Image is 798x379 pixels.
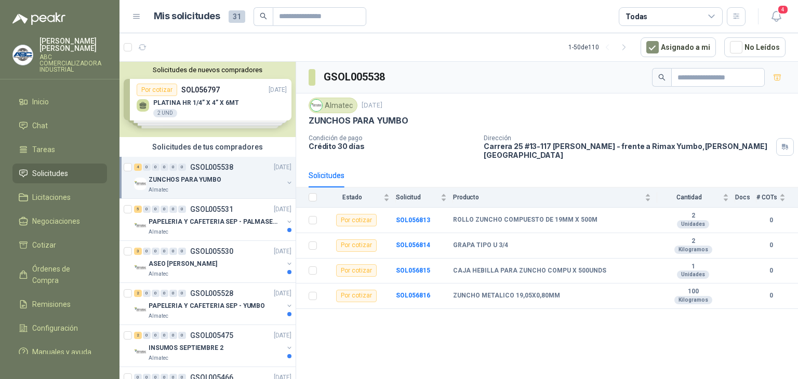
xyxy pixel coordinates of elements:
[32,215,80,227] span: Negociaciones
[12,187,107,207] a: Licitaciones
[149,354,168,362] p: Almatec
[134,290,142,297] div: 2
[178,206,186,213] div: 0
[149,259,217,269] p: ASEO [PERSON_NAME]
[453,267,606,275] b: CAJA HEBILLA PARA ZUNCHO COMPU X 500UNDS
[39,54,107,73] p: ABC COMERCIALIZADORA INDUSTRIAL
[190,290,233,297] p: GSOL005528
[453,216,597,224] b: ROLLO ZUNCHO COMPUESTO DE 19MM X 500M
[149,270,168,278] p: Almatec
[134,329,294,362] a: 2 0 0 0 0 0 GSOL005475[DATE] Company LogoINSUMOS SEPTIEMBRE 2Almatec
[134,161,294,194] a: 4 0 0 0 0 0 GSOL005538[DATE] Company LogoZUNCHOS PARA YUMBOAlmatec
[169,290,177,297] div: 0
[169,248,177,255] div: 0
[767,7,786,26] button: 4
[336,290,377,302] div: Por cotizar
[149,301,265,311] p: PAPELERIA Y CAFETERIA SEP - YUMBO
[274,205,291,214] p: [DATE]
[657,212,729,220] b: 2
[143,332,151,339] div: 0
[657,237,729,246] b: 2
[453,187,657,208] th: Producto
[32,192,71,203] span: Licitaciones
[12,92,107,112] a: Inicio
[12,164,107,183] a: Solicitudes
[12,235,107,255] a: Cotizar
[309,142,475,151] p: Crédito 30 días
[396,194,438,201] span: Solicitud
[453,194,643,201] span: Producto
[152,164,159,171] div: 0
[309,115,408,126] p: ZUNCHOS PARA YUMBO
[12,211,107,231] a: Negociaciones
[169,332,177,339] div: 0
[152,248,159,255] div: 0
[119,137,296,157] div: Solicitudes de tus compradores
[323,194,381,201] span: Estado
[396,292,430,299] a: SOL056816
[677,270,709,279] div: Unidades
[152,332,159,339] div: 0
[134,203,294,236] a: 5 0 0 0 0 0 GSOL005531[DATE] Company LogoPAPELERIA Y CAFETERIA SEP - PALMASECAAlmatec
[152,206,159,213] div: 0
[336,264,377,277] div: Por cotizar
[336,214,377,226] div: Por cotizar
[724,37,786,57] button: No Leídos
[756,194,777,201] span: # COTs
[568,39,632,56] div: 1 - 50 de 110
[190,164,233,171] p: GSOL005538
[178,248,186,255] div: 0
[178,290,186,297] div: 0
[657,194,721,201] span: Cantidad
[12,259,107,290] a: Órdenes de Compra
[161,164,168,171] div: 0
[143,248,151,255] div: 0
[178,332,186,339] div: 0
[777,5,789,15] span: 4
[657,288,729,296] b: 100
[152,290,159,297] div: 0
[756,291,786,301] b: 0
[134,332,142,339] div: 2
[149,312,168,320] p: Almatec
[143,206,151,213] div: 0
[143,164,151,171] div: 0
[149,343,223,353] p: INSUMOS SEPTIEMBRE 2
[134,178,147,190] img: Company Logo
[396,241,430,249] a: SOL056814
[677,220,709,228] div: Unidades
[274,331,291,341] p: [DATE]
[32,263,97,286] span: Órdenes de Compra
[309,170,344,181] div: Solicitudes
[32,346,91,358] span: Manuales y ayuda
[39,37,107,52] p: [PERSON_NAME] [PERSON_NAME]
[154,9,220,24] h1: Mis solicitudes
[658,74,666,81] span: search
[12,318,107,338] a: Configuración
[274,289,291,299] p: [DATE]
[32,144,55,155] span: Tareas
[190,248,233,255] p: GSOL005530
[149,186,168,194] p: Almatec
[32,120,48,131] span: Chat
[134,248,142,255] div: 3
[641,37,716,57] button: Asignado a mi
[260,12,267,20] span: search
[396,216,430,224] a: SOL056813
[756,187,798,208] th: # COTs
[190,332,233,339] p: GSOL005475
[161,332,168,339] div: 0
[735,187,756,208] th: Docs
[134,245,294,278] a: 3 0 0 0 0 0 GSOL005530[DATE] Company LogoASEO [PERSON_NAME]Almatec
[396,267,430,274] a: SOL056815
[178,164,186,171] div: 0
[161,290,168,297] div: 0
[134,346,147,358] img: Company Logo
[336,239,377,252] div: Por cotizar
[119,62,296,137] div: Solicitudes de nuevos compradoresPor cotizarSOL056797[DATE] PLATINA HR 1/4” X 4” X 6MT2 UNDPor co...
[134,164,142,171] div: 4
[453,292,560,300] b: ZUNCHO METALICO 19,05X0,80MM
